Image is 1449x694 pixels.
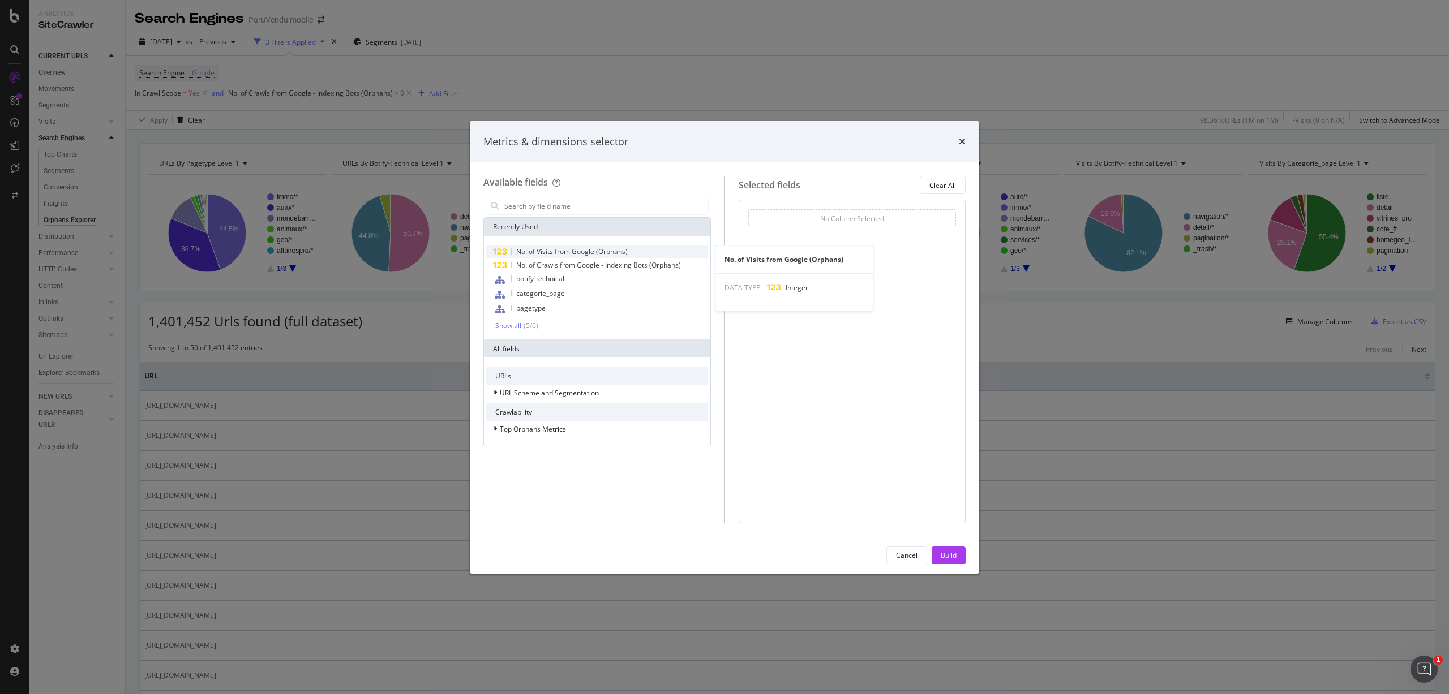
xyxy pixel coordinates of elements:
span: URL Scheme and Segmentation [500,388,599,398]
div: times [959,135,966,149]
div: Recently Used [484,218,710,236]
span: No. of Crawls from Google - Indexing Bots (Orphans) [516,260,681,270]
span: Integer [786,283,808,292]
span: pagetype [516,303,546,313]
iframe: Intercom live chat [1411,656,1438,683]
div: Available fields [483,176,548,188]
span: Top Orphans Metrics [500,424,566,434]
div: Cancel [896,550,918,560]
span: DATA TYPE: [724,283,762,292]
button: Clear All [920,176,966,194]
button: Build [932,546,966,564]
div: Crawlability [486,403,708,421]
div: No. of Visits from Google (Orphans) [715,255,873,264]
div: URLs [486,367,708,385]
span: categorie_page [516,288,565,298]
div: Selected fields [739,179,800,192]
span: 1 [1434,656,1443,665]
div: modal [470,121,979,574]
div: Clear All [929,180,956,190]
div: ( 5 / 6 ) [521,321,538,330]
div: No Column Selected [820,214,884,223]
span: botify-technical [516,274,564,283]
button: Cancel [886,546,927,564]
input: Search by field name [503,197,708,214]
div: Show all [495,322,521,330]
div: Build [941,550,957,560]
div: All fields [484,339,710,357]
div: Metrics & dimensions selector [483,135,628,149]
span: No. of Visits from Google (Orphans) [516,247,628,256]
